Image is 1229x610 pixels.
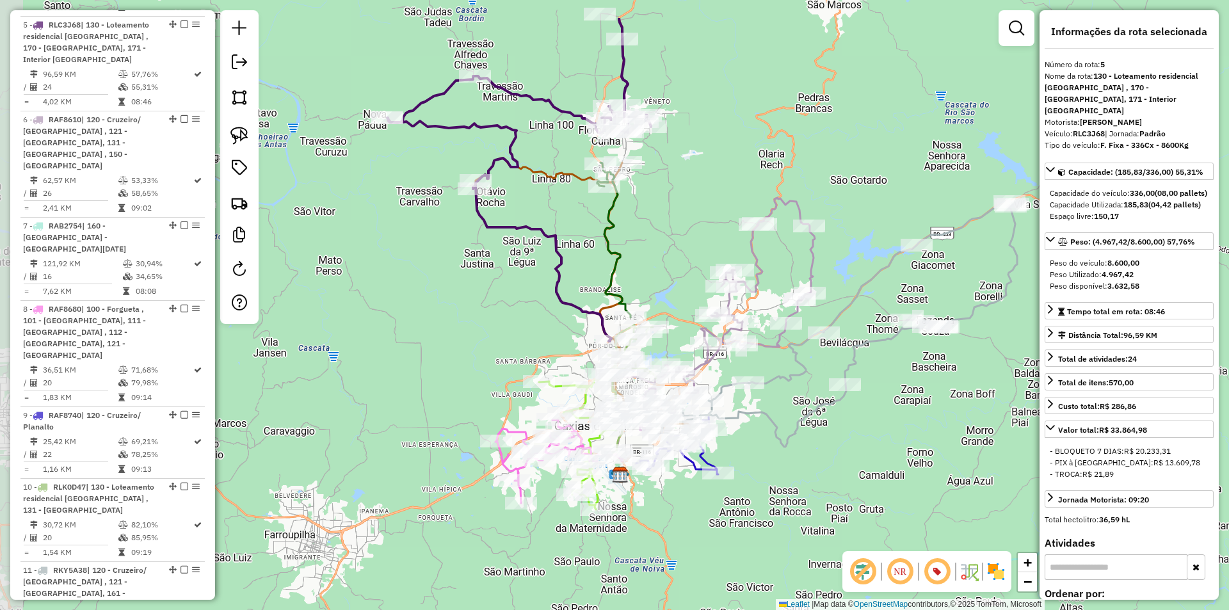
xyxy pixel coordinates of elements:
[49,20,81,29] span: RLC3J68
[227,155,252,184] a: Vincular Rótulos
[131,68,193,81] td: 57,76%
[118,70,128,78] i: % de utilização do peso
[779,600,810,609] a: Leaflet
[181,221,188,229] em: Finalizar rota
[1050,280,1209,292] div: Peso disponível:
[1050,457,1209,469] div: - PIX à [GEOGRAPHIC_DATA]:
[30,83,38,91] i: Total de Atividades
[1045,71,1198,115] strong: 130 - Loteamento residencial [GEOGRAPHIC_DATA] , 170 - [GEOGRAPHIC_DATA], 171 - Interior [GEOGRAP...
[181,115,188,123] em: Finalizar rota
[118,438,128,445] i: % de utilização do peso
[118,549,125,556] i: Tempo total em rota
[1070,237,1195,246] span: Peso: (4.967,42/8.600,00) 57,76%
[131,531,193,544] td: 85,95%
[230,194,248,212] img: Criar rota
[1045,116,1214,128] div: Motorista:
[23,115,141,170] span: | 120 - Cruzeiro/ [GEOGRAPHIC_DATA] , 121 - [GEOGRAPHIC_DATA], 131 - [GEOGRAPHIC_DATA] , 150 - [G...
[1105,129,1166,138] span: | Jornada:
[1109,378,1134,387] strong: 570,00
[1050,258,1139,268] span: Peso do veículo:
[123,260,133,268] i: % de utilização do peso
[42,187,118,200] td: 26
[30,379,38,387] i: Total de Atividades
[42,270,122,283] td: 16
[42,95,118,108] td: 4,02 KM
[847,556,878,587] span: Exibir deslocamento
[42,518,118,531] td: 30,72 KM
[30,70,38,78] i: Distância Total
[131,202,193,214] td: 09:02
[1100,60,1105,69] strong: 5
[169,566,177,574] em: Alterar sequência das rotas
[1080,117,1142,127] strong: [PERSON_NAME]
[1018,572,1037,591] a: Zoom out
[118,451,128,458] i: % de utilização da cubagem
[23,463,29,476] td: =
[181,483,188,490] em: Finalizar rota
[23,546,29,559] td: =
[611,465,627,482] img: ZUMPY
[169,305,177,312] em: Alterar sequência das rotas
[1148,200,1201,209] strong: (04,42 pallets)
[1153,458,1200,467] span: R$ 13.609,78
[230,88,248,106] img: Selecionar atividades - polígono
[1058,330,1157,341] div: Distância Total:
[1123,330,1157,340] span: 96,59 KM
[49,410,81,420] span: RAF8740
[1058,377,1134,389] div: Total de itens:
[123,273,133,280] i: % de utilização da cubagem
[42,435,118,448] td: 25,42 KM
[23,115,141,170] span: 6 -
[1068,167,1203,177] span: Capacidade: (185,83/336,00) 55,31%
[181,305,188,312] em: Finalizar rota
[23,270,29,283] td: /
[192,20,200,28] em: Opções
[118,366,128,374] i: % de utilização do peso
[812,600,814,609] span: |
[1045,232,1214,250] a: Peso: (4.967,42/8.600,00) 57,76%
[42,202,118,214] td: 2,41 KM
[118,83,128,91] i: % de utilização da cubagem
[192,411,200,419] em: Opções
[169,20,177,28] em: Alterar sequência das rotas
[131,518,193,531] td: 82,10%
[1155,188,1207,198] strong: (08,00 pallets)
[23,531,29,544] td: /
[227,15,252,44] a: Nova sessão e pesquisa
[49,115,81,124] span: RAF8610
[1018,553,1037,572] a: Zoom in
[118,465,125,473] i: Tempo total em rota
[227,256,252,285] a: Reroteirizar Sessão
[1045,140,1214,151] div: Tipo do veículo:
[135,270,193,283] td: 34,65%
[42,285,122,298] td: 7,62 KM
[192,566,200,574] em: Opções
[1139,129,1166,138] strong: Padrão
[118,189,128,197] i: % de utilização da cubagem
[131,546,193,559] td: 09:19
[1050,211,1209,222] div: Espaço livre:
[23,20,149,64] span: | 130 - Loteamento residencial [GEOGRAPHIC_DATA] , 170 - [GEOGRAPHIC_DATA], 171 - Interior [GEOGR...
[1082,469,1114,479] span: R$ 21,89
[181,566,188,574] em: Finalizar rota
[23,95,29,108] td: =
[23,410,141,431] span: | 120 - Cruzeiro/ Planalto
[1045,59,1214,70] div: Número da rota:
[169,221,177,229] em: Alterar sequência das rotas
[1045,349,1214,367] a: Total de atividades:24
[49,221,82,230] span: RAB2754
[53,565,87,575] span: RKY5A38
[118,98,125,106] i: Tempo total em rota
[1045,182,1214,227] div: Capacidade: (185,83/336,00) 55,31%
[1099,515,1130,524] strong: 36,59 hL
[42,376,118,389] td: 20
[23,81,29,93] td: /
[30,177,38,184] i: Distância Total
[23,304,146,360] span: | 100 - Forgueta , 101 - [GEOGRAPHIC_DATA], 111 - [GEOGRAPHIC_DATA] , 112 - [GEOGRAPHIC_DATA], 12...
[227,222,252,251] a: Criar modelo
[118,379,128,387] i: % de utilização da cubagem
[1004,15,1029,41] a: Exibir filtros
[23,187,29,200] td: /
[1045,373,1214,390] a: Total de itens:570,00
[42,257,122,270] td: 121,92 KM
